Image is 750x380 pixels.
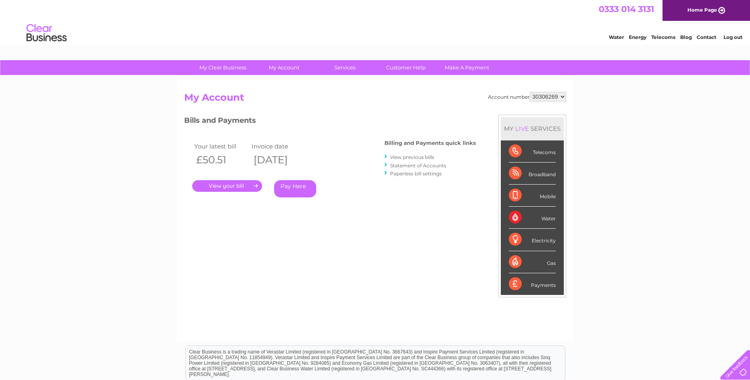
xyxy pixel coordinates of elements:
[680,34,692,40] a: Blog
[509,140,556,163] div: Telecoms
[724,34,742,40] a: Log out
[488,92,566,102] div: Account number
[390,154,434,160] a: View previous bills
[26,21,67,45] img: logo.png
[651,34,675,40] a: Telecoms
[384,140,476,146] h4: Billing and Payments quick links
[190,60,256,75] a: My Clear Business
[250,141,307,152] td: Invoice date
[192,141,250,152] td: Your latest bill
[509,251,556,273] div: Gas
[192,180,262,192] a: .
[250,152,307,168] th: [DATE]
[390,163,446,169] a: Statement of Accounts
[509,185,556,207] div: Mobile
[609,34,624,40] a: Water
[599,4,654,14] a: 0333 014 3131
[312,60,378,75] a: Services
[186,4,565,39] div: Clear Business is a trading name of Verastar Limited (registered in [GEOGRAPHIC_DATA] No. 3667643...
[509,163,556,185] div: Broadband
[501,117,564,140] div: MY SERVICES
[509,273,556,295] div: Payments
[509,229,556,251] div: Electricity
[251,60,317,75] a: My Account
[184,92,566,107] h2: My Account
[514,125,530,132] div: LIVE
[434,60,500,75] a: Make A Payment
[274,180,316,197] a: Pay Here
[373,60,439,75] a: Customer Help
[184,115,476,129] h3: Bills and Payments
[629,34,646,40] a: Energy
[390,171,442,177] a: Paperless bill settings
[697,34,716,40] a: Contact
[509,207,556,229] div: Water
[192,152,250,168] th: £50.51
